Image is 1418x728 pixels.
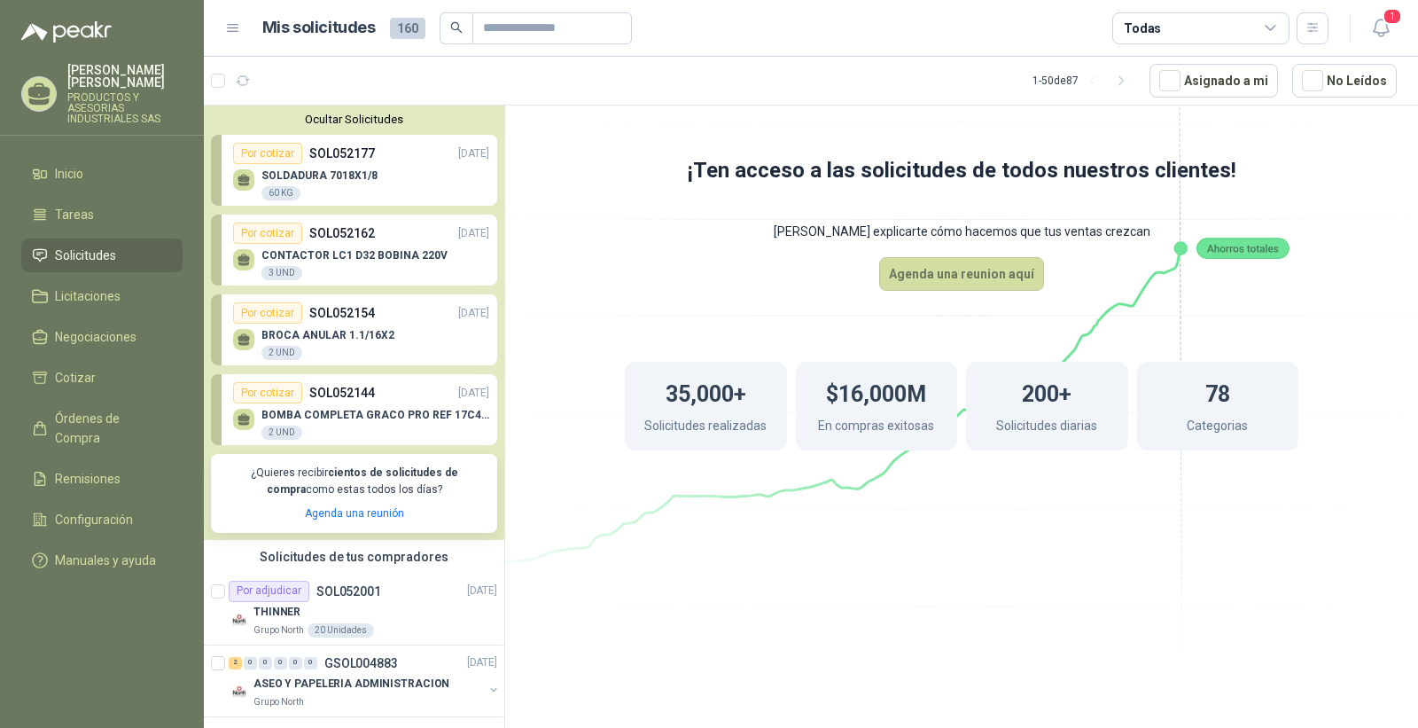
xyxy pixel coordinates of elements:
[274,657,287,669] div: 0
[21,279,183,313] a: Licitaciones
[261,426,302,440] div: 2 UND
[1032,67,1135,95] div: 1 - 50 de 87
[253,623,304,638] p: Grupo North
[390,18,425,39] span: 160
[55,409,166,448] span: Órdenes de Compra
[21,462,183,496] a: Remisiones
[211,113,497,126] button: Ocultar Solicitudes
[458,385,489,402] p: [DATE]
[1187,416,1248,440] p: Categorias
[458,225,489,242] p: [DATE]
[253,604,300,621] p: THINNER
[211,294,497,365] a: Por cotizarSOL052154[DATE] BROCA ANULAR 1.1/16X22 UND
[229,581,309,602] div: Por adjudicar
[309,383,375,403] p: SOL052144
[261,346,302,360] div: 2 UND
[1022,372,1071,411] h1: 200+
[666,372,746,411] h1: 35,000+
[244,657,257,669] div: 0
[211,374,497,445] a: Por cotizarSOL052144[DATE] BOMBA COMPLETA GRACO PRO REF 17C4872 UND
[1124,19,1161,38] div: Todas
[316,585,381,598] p: SOL052001
[55,327,136,347] span: Negociaciones
[204,106,504,540] div: Ocultar SolicitudesPor cotizarSOL052177[DATE] SOLDADURA 7018X1/860 KGPor cotizarSOL052162[DATE] C...
[67,64,183,89] p: [PERSON_NAME] [PERSON_NAME]
[1292,64,1397,98] button: No Leídos
[55,510,133,529] span: Configuración
[996,416,1097,440] p: Solicitudes diarias
[267,466,458,496] b: cientos de solicitudes de compra
[261,409,489,421] p: BOMBA COMPLETA GRACO PRO REF 17C487
[229,653,501,709] a: 2 0 0 0 0 0 GSOL004883[DATE] Company LogoASEO Y PAPELERIA ADMINISTRACIONGrupo North
[261,266,302,280] div: 3 UND
[879,257,1044,291] button: Agenda una reunion aquí
[458,145,489,162] p: [DATE]
[233,302,302,324] div: Por cotizar
[261,186,300,200] div: 60 KG
[55,286,121,306] span: Licitaciones
[55,551,156,570] span: Manuales y ayuda
[1383,8,1402,25] span: 1
[21,402,183,455] a: Órdenes de Compra
[467,583,497,599] p: [DATE]
[21,320,183,354] a: Negociaciones
[229,681,250,702] img: Company Logo
[21,503,183,536] a: Configuración
[1365,12,1397,44] button: 1
[309,144,375,163] p: SOL052177
[324,657,398,669] p: GSOL004883
[21,198,183,231] a: Tareas
[21,157,183,191] a: Inicio
[21,544,183,577] a: Manuales y ayuda
[21,21,112,43] img: Logo peakr
[55,469,121,489] span: Remisiones
[309,223,375,243] p: SOL052162
[826,372,926,411] h1: $16,000M
[261,169,378,182] p: SOLDADURA 7018X1/8
[259,657,272,669] div: 0
[467,654,497,671] p: [DATE]
[233,223,302,244] div: Por cotizar
[1205,372,1230,411] h1: 78
[253,695,304,709] p: Grupo North
[55,205,94,224] span: Tareas
[253,676,449,693] p: ASEO Y PAPELERIA ADMINISTRACION
[261,329,394,341] p: BROCA ANULAR 1.1/16X2
[289,657,302,669] div: 0
[644,416,767,440] p: Solicitudes realizadas
[229,609,250,630] img: Company Logo
[55,368,96,387] span: Cotizar
[233,143,302,164] div: Por cotizar
[1149,64,1278,98] button: Asignado a mi
[21,239,183,272] a: Solicitudes
[222,465,487,498] p: ¿Quieres recibir como estas todos los días?
[458,305,489,322] p: [DATE]
[211,215,497,286] a: Por cotizarSOL052162[DATE] CONTACTOR LC1 D32 BOBINA 220V3 UND
[21,361,183,395] a: Cotizar
[304,657,317,669] div: 0
[55,164,83,184] span: Inicio
[204,540,504,574] div: Solicitudes de tus compradores
[233,382,302,403] div: Por cotizar
[450,21,463,34] span: search
[229,657,242,669] div: 2
[309,303,375,323] p: SOL052154
[211,135,497,206] a: Por cotizarSOL052177[DATE] SOLDADURA 7018X1/860 KG
[204,574,504,646] a: Por adjudicarSOL052001[DATE] Company LogoTHINNERGrupo North20 Unidades
[67,92,183,124] p: PRODUCTOS Y ASESORIAS INDUSTRIALES SAS
[305,507,404,520] a: Agenda una reunión
[55,246,116,265] span: Solicitudes
[262,15,376,41] h1: Mis solicitudes
[818,416,934,440] p: En compras exitosas
[308,623,374,638] div: 20 Unidades
[261,249,448,262] p: CONTACTOR LC1 D32 BOBINA 220V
